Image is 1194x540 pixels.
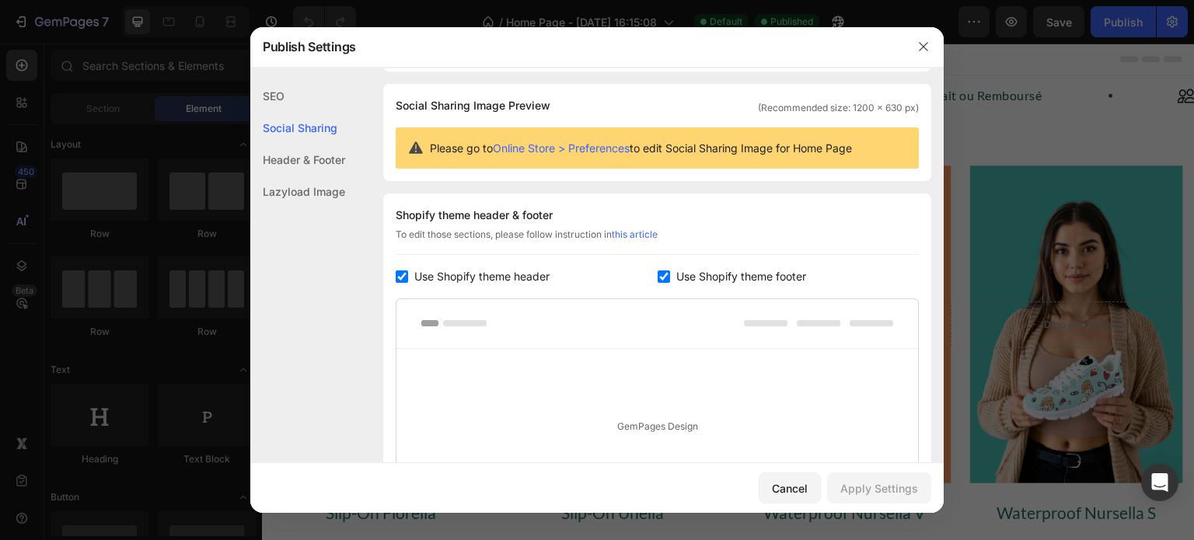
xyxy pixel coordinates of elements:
[493,141,630,155] a: Online Store > Preferences
[250,26,903,67] div: Publish Settings
[246,457,456,482] p: Slip-On Unella
[758,101,919,115] span: (Recommended size: 1200 x 630 px)
[250,112,345,144] div: Social Sharing
[916,43,934,62] img: gempages_539746016308495492-a35f9c03-4631-4d61-acdc-ae34cfc31080.svg
[783,275,865,287] div: Drop element here
[396,206,919,225] div: Shopify theme header & footer
[414,267,550,286] span: Use Shopify theme header
[477,457,688,482] p: Waterproof Nursella V
[396,96,550,115] span: Social Sharing Image Preview
[759,472,821,503] button: Cancel
[250,80,345,112] div: SEO
[305,43,323,62] img: gempages_539746016308495492-652d0d11-7ece-4cc4-b136-ed7420d33ea1.svg
[396,349,918,505] div: GemPages Design
[676,267,806,286] span: Use Shopify theme footer
[13,457,224,482] p: Slip-On Florella
[396,228,919,255] div: To edit those sections, please follow instruction in
[550,275,633,287] div: Drop element here
[334,43,432,61] p: Livraison Offerte
[596,43,780,61] p: 60 Jours Satisfait ou Remboursé
[250,144,345,176] div: Header & Footer
[840,480,918,496] div: Apply Settings
[319,275,401,287] div: Drop element here
[244,122,458,440] div: Overlay
[1141,464,1178,501] div: Open Intercom Messenger
[708,122,922,440] div: Background Image
[250,176,345,207] div: Lazyload Image
[567,43,585,62] img: gempages_539746016308495492-9a9ac12f-ee03-43cc-ab94-794ac4121c10.svg
[86,275,169,287] div: Drop element here
[12,122,225,440] div: Overlay
[708,122,922,440] div: Overlay
[244,122,458,440] div: Background Image
[430,140,852,156] span: Please go to to edit Social Sharing Image for Home Page
[476,122,690,440] div: Overlay
[12,122,225,440] div: Background Image
[772,480,808,496] div: Cancel
[710,457,920,482] p: Waterproof Nursella S
[1,43,19,62] img: gempages_539746016308495492-a35f9c03-4631-4d61-acdc-ae34cfc31080.svg
[30,43,169,61] p: 2,500+ Clients Satisfaits
[827,472,931,503] button: Apply Settings
[612,228,658,240] a: this article
[476,122,690,440] div: Background Image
